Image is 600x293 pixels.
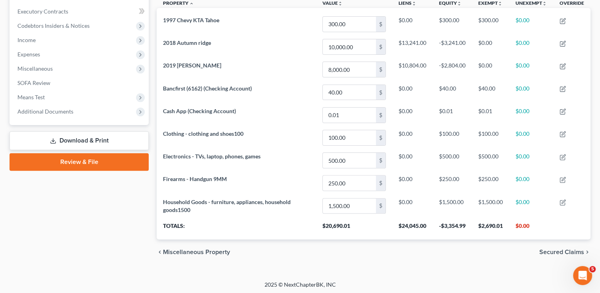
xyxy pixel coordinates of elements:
[457,1,462,6] i: unfold_more
[163,249,230,255] span: Miscellaneous Property
[17,8,68,15] span: Executory Contracts
[17,79,50,86] span: SOFA Review
[573,266,592,285] iframe: Intercom live chat
[376,39,385,54] div: $
[433,217,472,239] th: -$3,354.99
[472,149,509,172] td: $500.00
[509,195,553,217] td: $0.00
[376,199,385,214] div: $
[509,81,553,104] td: $0.00
[376,85,385,100] div: $
[323,39,376,54] input: 0.00
[392,81,433,104] td: $0.00
[509,217,553,239] th: $0.00
[433,58,472,81] td: -$2,804.00
[472,195,509,217] td: $1,500.00
[376,108,385,123] div: $
[433,149,472,172] td: $500.00
[509,126,553,149] td: $0.00
[392,36,433,58] td: $13,241.00
[163,62,221,69] span: 2019 [PERSON_NAME]
[392,58,433,81] td: $10,804.00
[589,266,596,272] span: 5
[17,94,45,100] span: Means Test
[376,153,385,168] div: $
[316,217,392,239] th: $20,690.01
[323,199,376,214] input: 0.00
[163,153,261,160] span: Electronics - TVs, laptop, phones, games
[392,172,433,195] td: $0.00
[433,172,472,195] td: $250.00
[433,126,472,149] td: $100.00
[17,65,53,72] span: Miscellaneous
[163,85,252,92] span: Bancfirst (6162) (Checking Account)
[323,175,376,191] input: 0.00
[392,149,433,172] td: $0.00
[376,62,385,77] div: $
[323,62,376,77] input: 0.00
[157,249,163,255] i: chevron_left
[376,175,385,191] div: $
[11,4,149,19] a: Executory Contracts
[472,81,509,104] td: $40.00
[17,22,90,29] span: Codebtors Insiders & Notices
[17,108,73,115] span: Additional Documents
[472,126,509,149] td: $100.00
[392,126,433,149] td: $0.00
[10,131,149,150] a: Download & Print
[17,51,40,58] span: Expenses
[509,13,553,35] td: $0.00
[392,104,433,126] td: $0.00
[392,13,433,35] td: $0.00
[163,17,219,23] span: 1997 Chevy KTA Tahoe
[392,217,433,239] th: $24,045.00
[472,217,509,239] th: $2,690.01
[323,85,376,100] input: 0.00
[163,130,243,137] span: Clothing - clothing and shoes100
[323,130,376,145] input: 0.00
[542,1,547,6] i: unfold_more
[584,249,590,255] i: chevron_right
[10,153,149,171] a: Review & File
[433,36,472,58] td: -$3,241.00
[509,149,553,172] td: $0.00
[163,39,211,46] span: 2018 Autumn ridge
[433,13,472,35] td: $300.00
[17,37,36,43] span: Income
[323,153,376,168] input: 0.00
[323,17,376,32] input: 0.00
[433,104,472,126] td: $0.01
[472,104,509,126] td: $0.01
[323,108,376,123] input: 0.00
[539,249,590,255] button: Secured Claims chevron_right
[163,199,291,213] span: Household Goods - furniture, appliances, household goods1500
[11,76,149,90] a: SOFA Review
[472,58,509,81] td: $0.00
[163,175,227,182] span: Firearms - Handgun 9MM
[157,217,316,239] th: Totals:
[509,104,553,126] td: $0.00
[509,58,553,81] td: $0.00
[392,195,433,217] td: $0.00
[472,172,509,195] td: $250.00
[472,13,509,35] td: $300.00
[433,81,472,104] td: $40.00
[539,249,584,255] span: Secured Claims
[376,17,385,32] div: $
[338,1,343,6] i: unfold_more
[163,108,236,114] span: Cash App (Checking Account)
[472,36,509,58] td: $0.00
[189,1,194,6] i: expand_less
[509,36,553,58] td: $0.00
[498,1,502,6] i: unfold_more
[157,249,230,255] button: chevron_left Miscellaneous Property
[509,172,553,195] td: $0.00
[412,1,416,6] i: unfold_more
[433,195,472,217] td: $1,500.00
[376,130,385,145] div: $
